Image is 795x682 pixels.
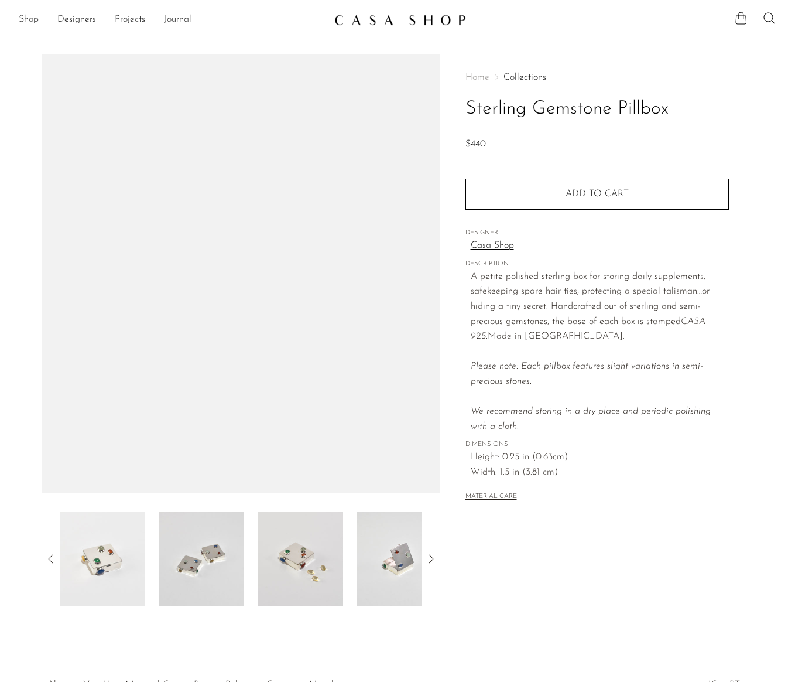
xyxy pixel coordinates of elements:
[471,270,729,435] p: A petite polished sterling box for storing daily supplements, safekeeping spare hair ties, protec...
[60,512,145,606] img: Sterling Gemstone Pillbox
[566,189,629,199] span: Add to cart
[465,139,486,149] span: $440
[465,439,729,450] span: DIMENSIONS
[115,12,145,28] a: Projects
[57,12,96,28] a: Designers
[471,362,711,431] em: Please note: Each pillbox features slight variations in semi-precious stones.
[465,493,517,502] button: MATERIAL CARE
[465,259,729,270] span: DESCRIPTION
[471,450,729,465] span: Height: 0.25 in (0.63cm)
[471,465,729,480] span: Width: 1.5 in (3.81 cm)
[465,73,729,82] nav: Breadcrumbs
[19,10,325,30] nav: Desktop navigation
[357,512,442,606] img: Sterling Gemstone Pillbox
[503,73,546,82] a: Collections
[19,10,325,30] ul: NEW HEADER MENU
[159,512,244,606] img: Sterling Gemstone Pillbox
[471,407,711,431] i: We recommend storing in a dry place and periodic polishing with a cloth.
[465,179,729,209] button: Add to cart
[465,94,729,124] h1: Sterling Gemstone Pillbox
[465,73,489,82] span: Home
[465,228,729,238] span: DESIGNER
[258,512,343,606] img: Sterling Gemstone Pillbox
[164,12,191,28] a: Journal
[471,238,729,254] a: Casa Shop
[19,12,39,28] a: Shop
